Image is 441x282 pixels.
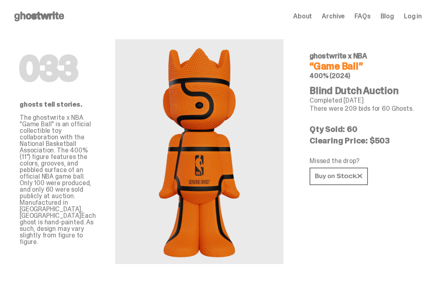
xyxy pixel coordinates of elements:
[381,13,394,20] a: Blog
[310,97,415,104] p: Completed [DATE]
[20,101,96,108] p: ghosts tell stories.
[354,13,370,20] a: FAQs
[293,13,312,20] a: About
[20,114,96,245] p: The ghostwrite x NBA "Game Ball" is an official collectible toy collaboration with the National B...
[310,125,415,133] p: Qty Sold: 60
[151,39,248,264] img: NBA&ldquo;Game Ball&rdquo;
[310,72,350,80] span: 400% (2024)
[20,52,96,85] h1: 033
[310,61,415,71] h4: “Game Ball”
[310,86,415,96] h4: Blind Dutch Auction
[310,158,415,164] p: Missed the drop?
[310,105,415,112] p: There were 209 bids for 60 Ghosts.
[322,13,345,20] a: Archive
[310,51,367,61] span: ghostwrite x NBA
[404,13,422,20] a: Log in
[310,137,415,145] p: Clearing Price: $503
